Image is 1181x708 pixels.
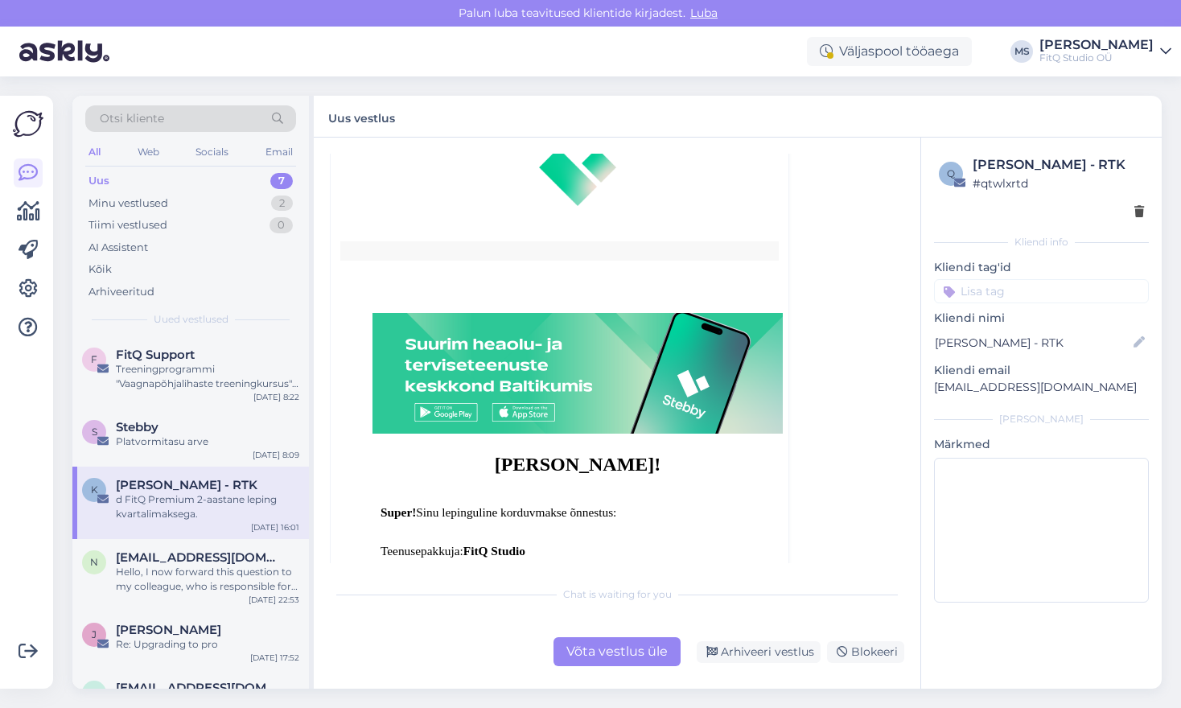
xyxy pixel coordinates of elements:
[116,623,221,637] span: Jarmo Takkinen
[134,142,163,163] div: Web
[116,434,299,449] div: Platvormitasu arve
[88,173,109,189] div: Uus
[495,454,661,475] span: [PERSON_NAME]!
[270,173,293,189] div: 7
[827,641,904,663] div: Blokeeri
[934,412,1149,426] div: [PERSON_NAME]
[973,175,1144,192] div: # qtwlxrtd
[934,362,1149,379] p: Kliendi email
[92,426,97,438] span: S
[262,142,296,163] div: Email
[88,261,112,278] div: Kõik
[934,310,1149,327] p: Kliendi nimi
[271,196,293,212] div: 2
[381,505,416,519] span: Super!
[947,167,955,179] span: q
[116,362,299,391] div: Treeningprogrammi "Vaagnapõhjalihaste treeningkursus" meeldetuletus
[381,563,757,596] span: FitQ Studio tellimused FitQ Premium 2-aastane leping kvartalimaksega. Kingitusena [PERSON_NAME] 1...
[154,312,228,327] span: Uued vestlused
[973,155,1144,175] div: [PERSON_NAME] - RTK
[251,521,299,533] div: [DATE] 16:01
[100,110,164,127] span: Otsi kliente
[85,142,104,163] div: All
[934,279,1149,303] input: Lisa tag
[88,196,168,212] div: Minu vestlused
[249,594,299,606] div: [DATE] 22:53
[463,544,525,558] span: FitQ Studio
[116,478,257,492] span: Kaja Toom - RTK
[13,109,43,139] img: Askly Logo
[192,142,232,163] div: Socials
[934,379,1149,396] p: [EMAIL_ADDRESS][DOMAIN_NAME]
[553,637,681,666] div: Võta vestlus üle
[116,637,299,652] div: Re: Upgrading to pro
[270,217,293,233] div: 0
[807,37,972,66] div: Väljaspool tööaega
[1039,39,1154,51] div: [PERSON_NAME]
[92,686,97,698] span: s
[250,652,299,664] div: [DATE] 17:52
[116,550,283,565] span: nathaliegascon@gmail.com
[328,105,395,127] label: Uus vestlus
[934,235,1149,249] div: Kliendi info
[88,240,148,256] div: AI Assistent
[116,348,195,362] span: FitQ Support
[685,6,722,20] span: Luba
[116,420,158,434] span: Stebby
[330,587,904,602] div: Chat is waiting for you
[91,484,98,496] span: K
[934,259,1149,276] p: Kliendi tag'id
[253,391,299,403] div: [DATE] 8:22
[90,556,98,568] span: n
[92,628,97,640] span: J
[1039,51,1154,64] div: FitQ Studio OÜ
[116,492,299,521] div: d FitQ Premium 2-aastane leping kvartalimaksega.
[934,436,1149,453] p: Märkmed
[697,641,821,663] div: Arhiveeri vestlus
[935,334,1130,352] input: Lisa nimi
[537,137,618,217] img: 88e98795-b935-4cd4-89b6-0fc5de89113d-StebbyLogo_green_symbol_RGB.png
[372,313,783,434] img: c44af8bd-f618-460e-8ddb-835938ce24f3-Stbbyba-nner_EST_roheline.png
[88,284,154,300] div: Arhiveeritud
[1010,40,1033,63] div: MS
[1039,39,1171,64] a: [PERSON_NAME]FitQ Studio OÜ
[253,449,299,461] div: [DATE] 8:09
[88,217,167,233] div: Tiimi vestlused
[116,681,283,695] span: sirje.pajuri@gmail.com
[91,353,97,365] span: F
[116,565,299,594] div: Hello, I now forward this question to my colleague, who is responsible for this. The reply will b...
